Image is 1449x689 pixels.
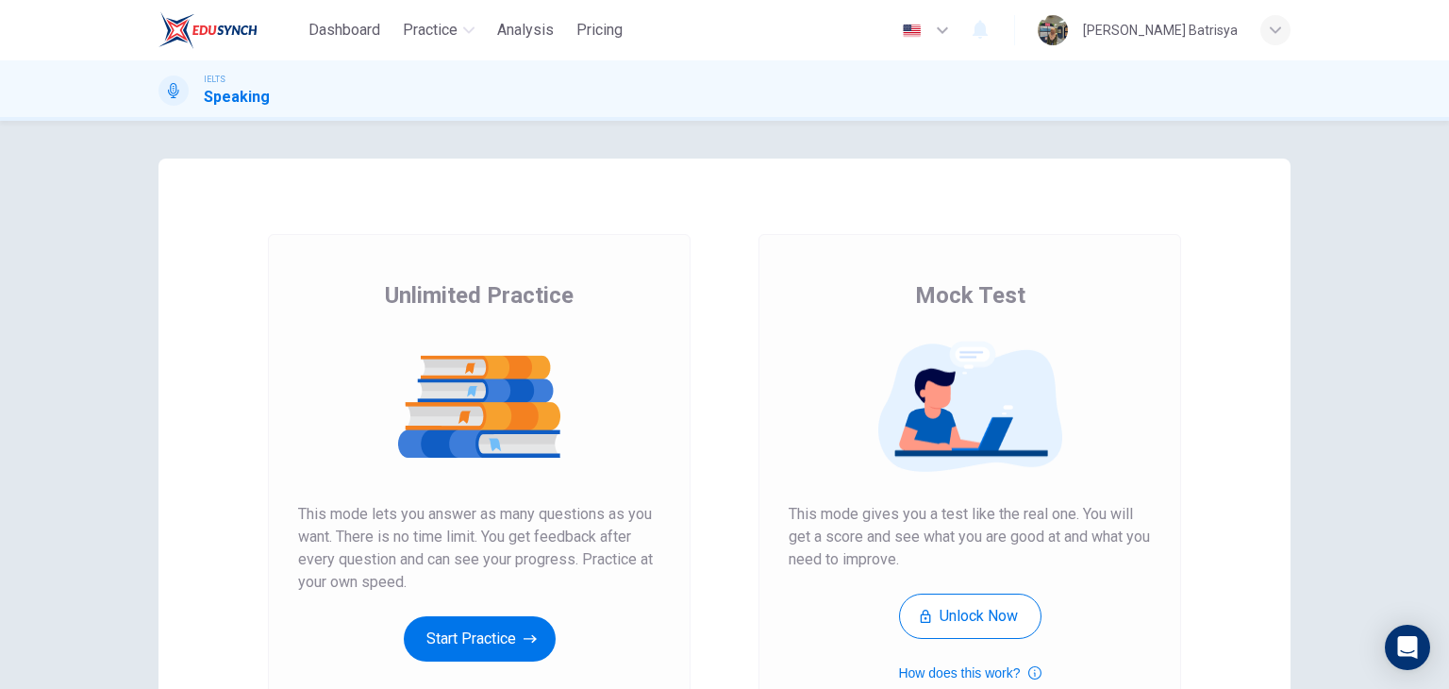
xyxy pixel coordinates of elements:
button: Unlock Now [899,594,1041,639]
button: Dashboard [301,13,388,47]
button: Analysis [490,13,561,47]
button: How does this work? [898,662,1041,684]
span: Dashboard [308,19,380,42]
button: Practice [395,13,482,47]
span: IELTS [204,73,225,86]
a: EduSynch logo [158,11,301,49]
img: Profile picture [1038,15,1068,45]
h1: Speaking [204,86,270,109]
span: This mode gives you a test like the real one. You will get a score and see what you are good at a... [789,503,1151,571]
img: en [900,24,924,38]
span: This mode lets you answer as many questions as you want. There is no time limit. You get feedback... [298,503,660,594]
span: Mock Test [915,280,1025,311]
span: Unlimited Practice [385,280,574,311]
img: EduSynch logo [158,11,258,49]
span: Pricing [576,19,623,42]
span: Analysis [497,19,554,42]
span: Practice [403,19,458,42]
button: Start Practice [404,616,556,662]
div: Open Intercom Messenger [1385,625,1430,670]
button: Pricing [569,13,630,47]
div: [PERSON_NAME] Batrisya [1083,19,1238,42]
